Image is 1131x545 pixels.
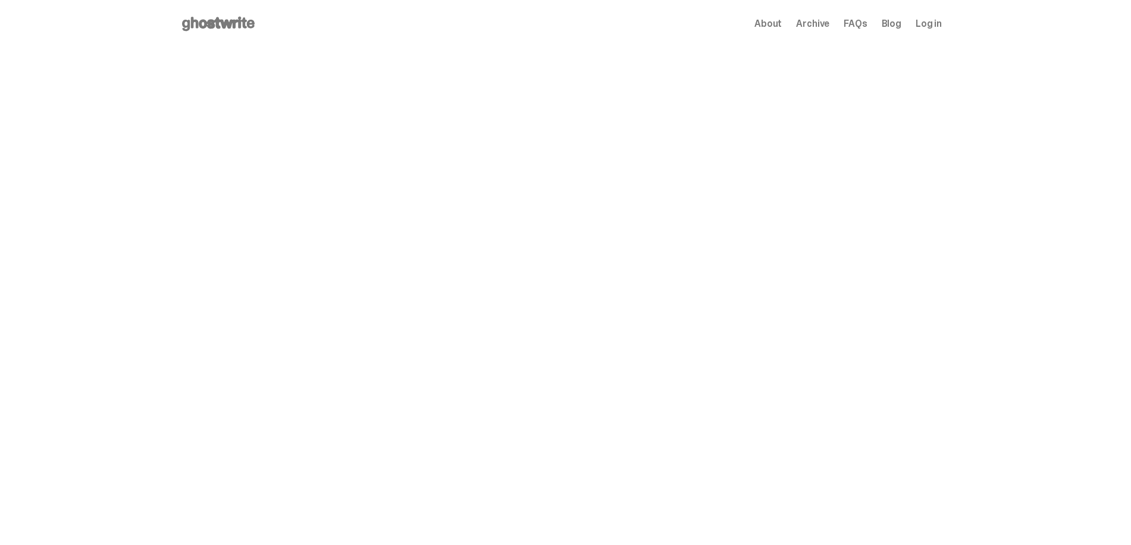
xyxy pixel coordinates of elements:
[796,19,829,29] a: Archive
[882,19,901,29] a: Blog
[754,19,782,29] a: About
[844,19,867,29] a: FAQs
[916,19,942,29] a: Log in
